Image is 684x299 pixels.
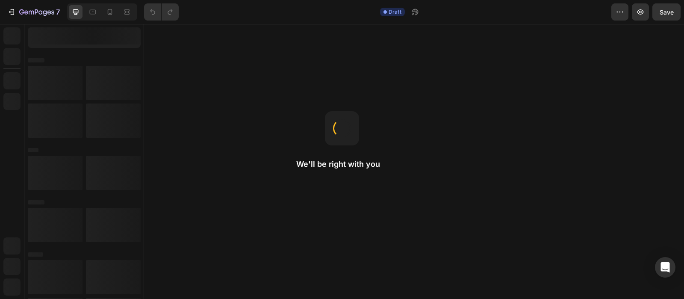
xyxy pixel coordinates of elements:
span: Save [660,9,674,16]
button: Save [652,3,681,21]
span: Draft [389,8,401,16]
button: 7 [3,3,64,21]
div: Undo/Redo [144,3,179,21]
p: 7 [56,7,60,17]
h2: We'll be right with you [296,159,388,169]
div: Open Intercom Messenger [655,257,675,278]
